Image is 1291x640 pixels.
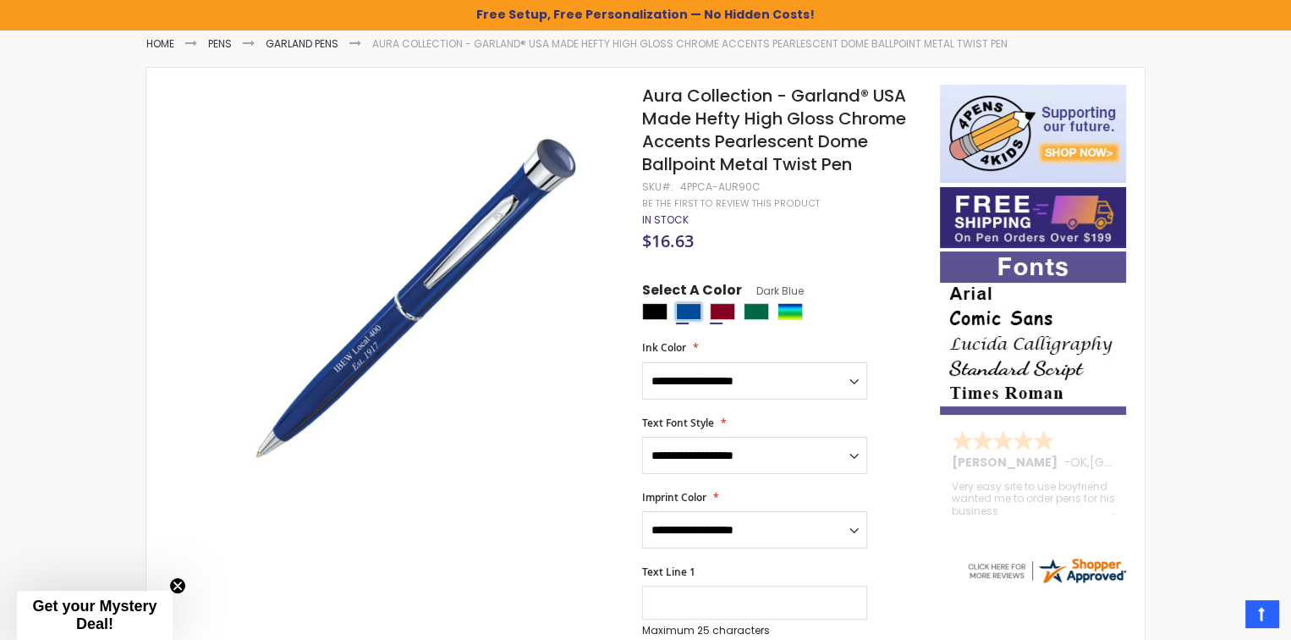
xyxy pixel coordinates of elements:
div: Very easy site to use boyfriend wanted me to order pens for his business [952,481,1116,517]
span: Select A Color [642,281,742,304]
a: Pens [208,36,232,51]
div: Assorted [777,303,803,320]
span: Imprint Color [642,490,706,505]
a: Home [146,36,174,51]
span: Aura Collection - Garland® USA Made Hefty High Gloss Chrome Accents Pearlescent Dome Ballpoint Me... [642,84,906,176]
button: Close teaser [169,577,186,594]
span: Ink Color [642,340,686,355]
div: Dark Green [744,303,769,320]
span: In stock [642,212,689,227]
span: Dark Blue [742,284,804,298]
a: 4pens.com certificate URL [965,575,1128,589]
span: $16.63 [642,229,694,252]
img: 4ppca-aur90c-aura-collection-garland-usa-made-hefty-high-gloss-chrome-accents-pearlescent-dome-ba... [180,83,619,522]
span: Text Line 1 [642,565,695,579]
img: Free shipping on orders over $199 [940,187,1126,248]
span: [PERSON_NAME] [952,454,1063,471]
div: Black [642,303,667,320]
a: Be the first to review this product [642,197,820,210]
div: Burgundy [710,303,735,320]
div: Get your Mystery Deal!Close teaser [17,591,173,640]
strong: SKU [642,179,673,194]
a: Garland Pens [266,36,338,51]
img: 4pens.com widget logo [965,555,1128,586]
a: Top [1245,600,1278,627]
span: OK [1070,454,1087,471]
img: font-personalization-examples [940,251,1126,415]
div: Availability [642,213,689,227]
span: Text Font Style [642,416,714,430]
span: - , [1063,454,1214,471]
div: Dark Blue [676,303,701,320]
li: Aura Collection - Garland® USA Made Hefty High Gloss Chrome Accents Pearlescent Dome Ballpoint Me... [372,37,1008,51]
span: Get your Mystery Deal! [32,598,157,632]
p: Maximum 25 characters [642,624,867,637]
span: [GEOGRAPHIC_DATA] [1090,454,1214,471]
div: 4PPCA-AUR90C [680,180,761,194]
img: 4pens 4 kids [940,85,1126,183]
